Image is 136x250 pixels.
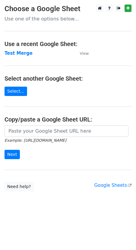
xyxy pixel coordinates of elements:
small: View [80,51,89,56]
a: Google Sheets [94,183,131,188]
a: Need help? [5,182,34,191]
h3: Choose a Google Sheet [5,5,131,13]
h4: Copy/paste a Google Sheet URL: [5,116,131,123]
a: View [74,51,89,56]
a: Test Merge [5,51,32,56]
a: Select... [5,87,27,96]
input: Paste your Google Sheet URL here [5,125,128,137]
p: Use one of the options below... [5,16,131,22]
h4: Use a recent Google Sheet: [5,40,131,48]
h4: Select another Google Sheet: [5,75,131,82]
small: Example: [URL][DOMAIN_NAME] [5,138,66,143]
input: Next [5,150,20,159]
